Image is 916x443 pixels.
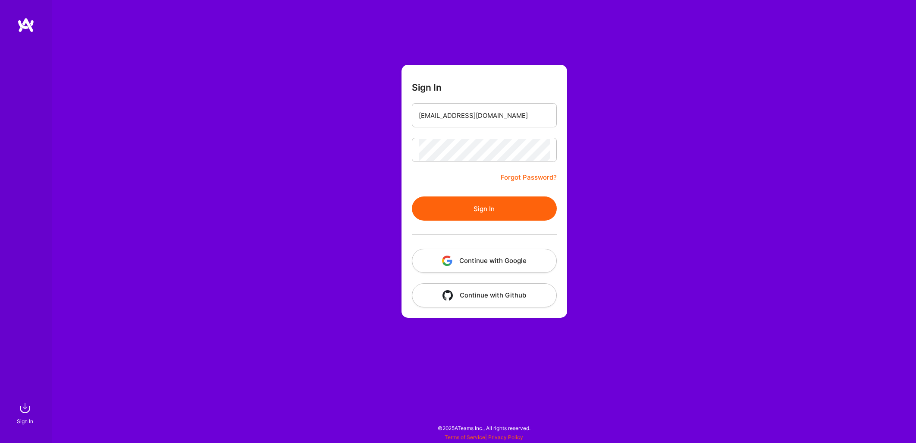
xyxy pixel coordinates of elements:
[488,434,523,440] a: Privacy Policy
[17,417,33,426] div: Sign In
[17,17,35,33] img: logo
[419,104,550,127] input: Email...
[52,417,916,439] div: © 2025 ATeams Inc., All rights reserved.
[442,290,453,301] img: icon
[501,172,557,183] a: Forgot Password?
[412,249,557,273] button: Continue with Google
[412,283,557,307] button: Continue with Github
[445,434,523,440] span: |
[18,399,34,426] a: sign inSign In
[412,196,557,221] button: Sign In
[442,256,452,266] img: icon
[445,434,485,440] a: Terms of Service
[412,82,442,93] h3: Sign In
[16,399,34,417] img: sign in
